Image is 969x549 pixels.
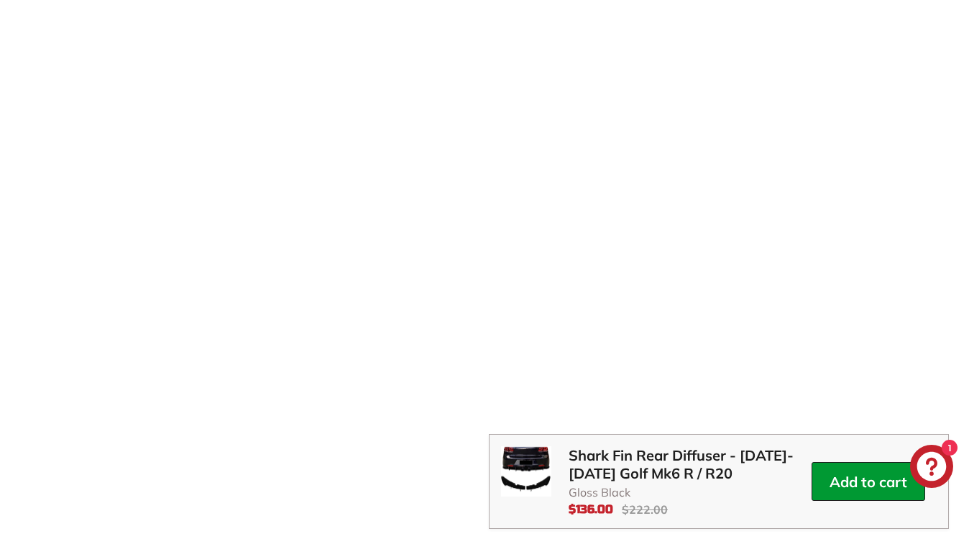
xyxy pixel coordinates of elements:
[501,446,551,497] img: volkswagen diffuser
[622,502,668,517] compare-at-price: $222.00
[812,462,925,501] button: Add to cart
[830,473,907,491] button-content: Add to cart
[569,502,613,517] sale-price: $136.00
[569,446,812,482] span: Shark Fin Rear Diffuser - [DATE]-[DATE] Golf Mk6 R / R20
[906,445,957,492] inbox-online-store-chat: Shopify online store chat
[569,485,812,499] span: Gloss Black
